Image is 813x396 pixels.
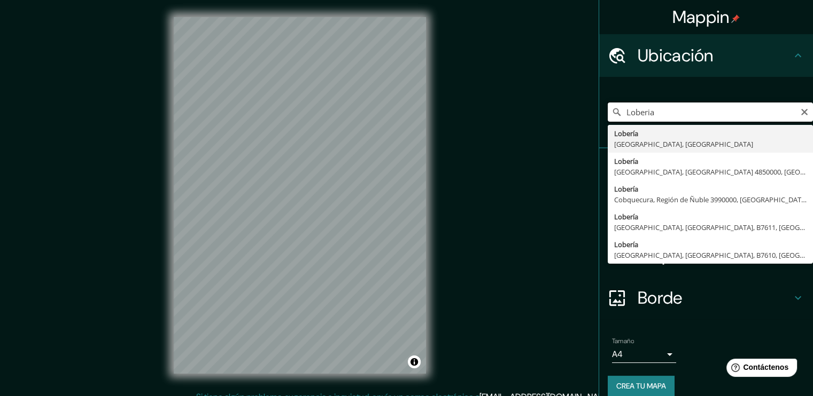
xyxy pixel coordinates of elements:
div: Borde [599,276,813,319]
font: Borde [638,287,683,309]
iframe: Lanzador de widgets de ayuda [718,354,801,384]
font: Lobería [614,240,638,249]
input: Elige tu ciudad o zona [608,102,813,122]
button: Crea tu mapa [608,376,675,396]
font: A4 [612,349,623,360]
div: Ubicación [599,34,813,77]
font: [GEOGRAPHIC_DATA], [GEOGRAPHIC_DATA] [614,139,753,149]
font: Lobería [614,156,638,166]
button: Activar o desactivar atribución [408,355,421,368]
font: Ubicación [638,44,714,67]
font: Lobería [614,184,638,194]
button: Claro [800,106,809,116]
div: Disposición [599,234,813,276]
font: Mappin [672,6,730,28]
font: Lobería [614,212,638,221]
font: Crea tu mapa [616,381,666,391]
font: Lobería [614,129,638,138]
canvas: Mapa [174,17,426,374]
div: A4 [612,346,676,363]
div: Estilo [599,191,813,234]
font: Tamaño [612,337,634,345]
img: pin-icon.png [731,14,740,23]
div: Patas [599,148,813,191]
font: Cobquecura, Región de Ñuble 3990000, [GEOGRAPHIC_DATA] [614,195,808,204]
